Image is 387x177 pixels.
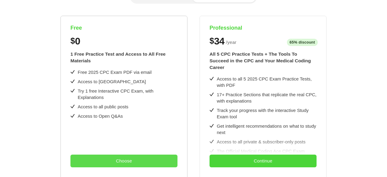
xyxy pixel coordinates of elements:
div: Access to all public posts [78,103,128,110]
div: Free 2025 CPC Exam PDF via email [78,69,151,75]
div: Access to Open Q&As [78,113,123,119]
h4: Professional [210,25,317,31]
div: Access to all 5 2025 CPC Exam Practice Tests, with PDF [217,76,317,88]
div: Access to [GEOGRAPHIC_DATA] [78,78,146,85]
button: Continue [210,155,317,167]
span: $ [210,36,214,46]
span: / year [226,39,236,46]
div: Track your progress with the interactive Study Exam tool [217,107,317,120]
span: $ [70,36,75,46]
div: Try 1 free Interactive CPC Exam, with Explanations [78,88,177,100]
button: Choose [70,155,177,167]
div: Get intelligent recommendations on what to study next [217,123,317,136]
span: 34 [214,36,224,46]
div: 17+ Practice Sections that replicate the real CPC, with explanations [217,91,317,104]
span: 0 [75,36,80,46]
h4: Free [70,25,177,31]
span: 65% discount [287,39,318,46]
div: All 5 CPC Practice Tests + The Tools To Succeed in the CPC and Your Medical Coding Career [210,51,317,70]
div: 1 Free Practice Test and Access to All Free Materials [70,51,177,64]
